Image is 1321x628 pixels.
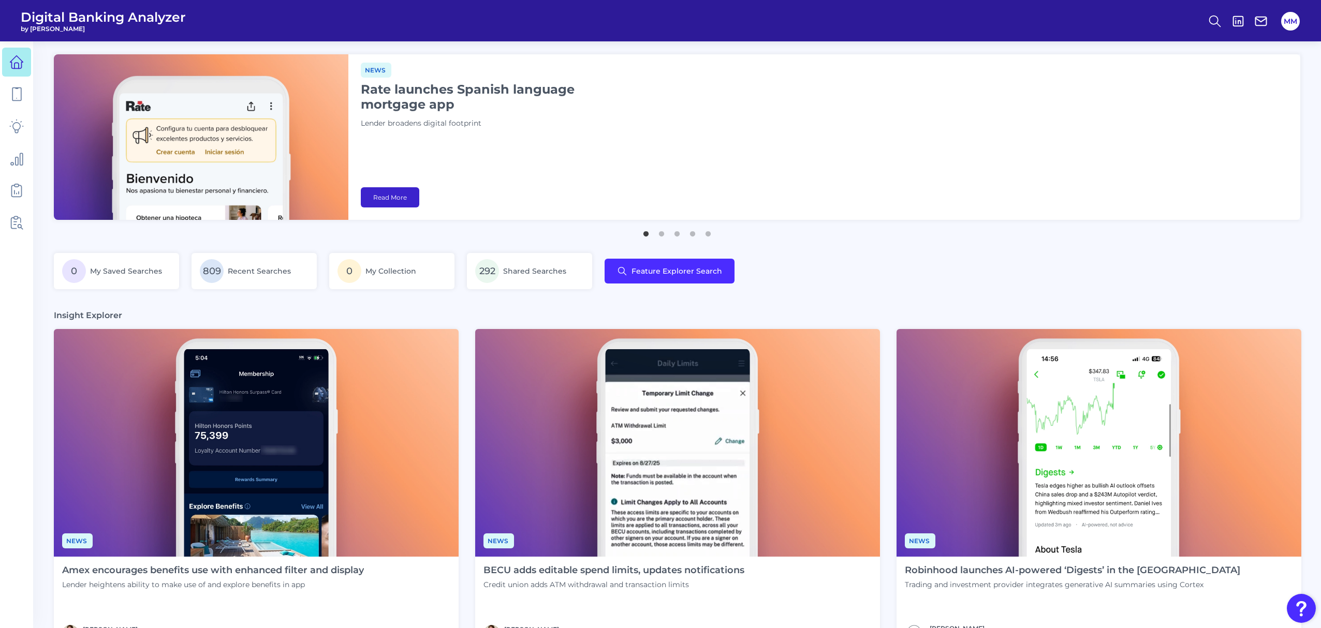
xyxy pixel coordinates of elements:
[54,253,179,289] a: 0My Saved Searches
[905,535,935,545] a: News
[200,259,224,283] span: 809
[897,329,1301,557] img: News - Phone (1).png
[905,533,935,548] span: News
[483,565,744,576] h4: BECU adds editable spend limits, updates notifications
[365,266,416,276] span: My Collection
[467,253,592,289] a: 292Shared Searches
[361,63,391,78] span: News
[361,118,620,129] p: Lender broadens digital footprint
[21,9,186,25] span: Digital Banking Analyzer
[632,267,722,275] span: Feature Explorer Search
[62,533,93,548] span: News
[475,329,880,557] img: News - Phone (2).png
[641,226,651,236] button: 1
[228,266,291,276] span: Recent Searches
[90,266,162,276] span: My Saved Searches
[905,565,1240,576] h4: Robinhood launches AI-powered ‘Digests’ in the [GEOGRAPHIC_DATA]
[503,266,566,276] span: Shared Searches
[703,226,713,236] button: 5
[1287,594,1316,623] button: Open Resource Center
[905,580,1240,589] p: Trading and investment provider integrates generative AI summaries using Cortex
[483,535,514,545] a: News
[361,65,391,74] a: News
[62,535,93,545] a: News
[475,259,499,283] span: 292
[483,533,514,548] span: News
[361,82,620,112] h1: Rate launches Spanish language mortgage app
[54,54,348,220] img: bannerImg
[21,25,186,33] span: by [PERSON_NAME]
[687,226,698,236] button: 4
[54,329,459,557] img: News - Phone (4).png
[656,226,667,236] button: 2
[605,259,735,283] button: Feature Explorer Search
[672,226,682,236] button: 3
[62,259,86,283] span: 0
[361,187,419,207] a: Read More
[62,580,364,589] p: Lender heightens ability to make use of and explore benefits in app
[1281,12,1300,31] button: MM
[337,259,361,283] span: 0
[62,565,364,576] h4: Amex encourages benefits use with enhanced filter and display
[329,253,454,289] a: 0My Collection
[54,310,122,321] h3: Insight Explorer
[192,253,317,289] a: 809Recent Searches
[483,580,744,589] p: Credit union adds ATM withdrawal and transaction limits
